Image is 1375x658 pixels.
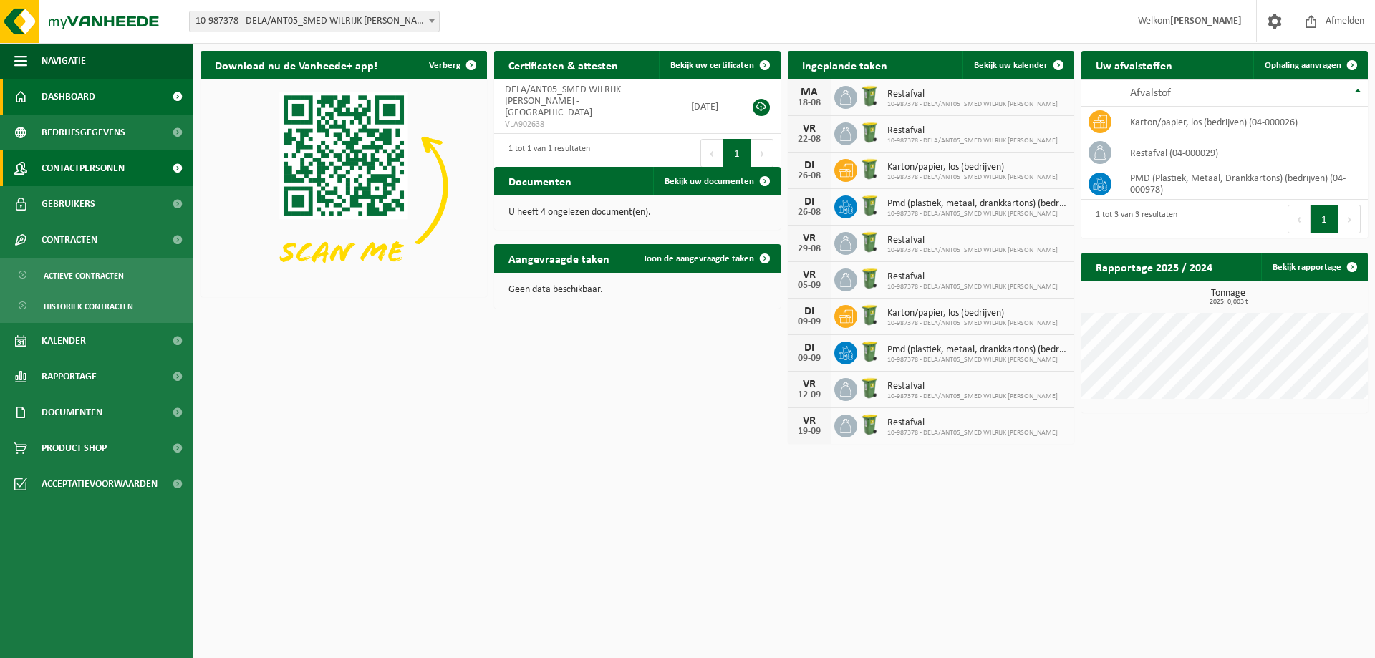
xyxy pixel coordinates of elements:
[44,262,124,289] span: Actieve contracten
[680,79,738,134] td: [DATE]
[4,261,190,289] a: Actieve contracten
[1081,253,1227,281] h2: Rapportage 2025 / 2024
[1119,107,1368,137] td: karton/papier, los (bedrijven) (04-000026)
[857,339,882,364] img: WB-0240-HPE-GN-50
[887,173,1058,182] span: 10-987378 - DELA/ANT05_SMED WILRIJK [PERSON_NAME]
[508,208,766,218] p: U heeft 4 ongelezen document(en).
[887,100,1058,109] span: 10-987378 - DELA/ANT05_SMED WILRIJK [PERSON_NAME]
[501,137,590,169] div: 1 tot 1 van 1 resultaten
[494,244,624,272] h2: Aangevraagde taken
[887,417,1058,429] span: Restafval
[795,208,824,218] div: 26-08
[505,119,669,130] span: VLA902638
[887,210,1067,218] span: 10-987378 - DELA/ANT05_SMED WILRIJK [PERSON_NAME]
[1130,87,1171,99] span: Afvalstof
[201,79,487,294] img: Download de VHEPlus App
[857,376,882,400] img: WB-0240-HPE-GN-50
[508,285,766,295] p: Geen data beschikbaar.
[190,11,439,32] span: 10-987378 - DELA/ANT05_SMED WILRIJK JULES MORETUSLEI - WILRIJK
[659,51,779,79] a: Bekijk uw certificaten
[887,162,1058,173] span: Karton/papier, los (bedrijven)
[670,61,754,70] span: Bekijk uw certificaten
[887,429,1058,437] span: 10-987378 - DELA/ANT05_SMED WILRIJK [PERSON_NAME]
[1288,205,1311,233] button: Previous
[700,139,723,168] button: Previous
[887,246,1058,255] span: 10-987378 - DELA/ANT05_SMED WILRIJK [PERSON_NAME]
[887,271,1058,283] span: Restafval
[795,281,824,291] div: 05-09
[1338,205,1361,233] button: Next
[795,123,824,135] div: VR
[505,84,621,118] span: DELA/ANT05_SMED WILRIJK [PERSON_NAME] - [GEOGRAPHIC_DATA]
[723,139,751,168] button: 1
[795,196,824,208] div: DI
[887,137,1058,145] span: 10-987378 - DELA/ANT05_SMED WILRIJK [PERSON_NAME]
[1170,16,1242,26] strong: [PERSON_NAME]
[494,167,586,195] h2: Documenten
[795,269,824,281] div: VR
[189,11,440,32] span: 10-987378 - DELA/ANT05_SMED WILRIJK JULES MORETUSLEI - WILRIJK
[42,186,95,222] span: Gebruikers
[887,235,1058,246] span: Restafval
[887,283,1058,291] span: 10-987378 - DELA/ANT05_SMED WILRIJK [PERSON_NAME]
[795,415,824,427] div: VR
[795,306,824,317] div: DI
[42,323,86,359] span: Kalender
[1311,205,1338,233] button: 1
[887,308,1058,319] span: Karton/papier, los (bedrijven)
[42,115,125,150] span: Bedrijfsgegevens
[795,390,824,400] div: 12-09
[795,98,824,108] div: 18-08
[887,125,1058,137] span: Restafval
[795,354,824,364] div: 09-09
[887,198,1067,210] span: Pmd (plastiek, metaal, drankkartons) (bedrijven)
[857,266,882,291] img: WB-0240-HPE-GN-50
[795,317,824,327] div: 09-09
[857,303,882,327] img: WB-0240-HPE-GN-50
[42,430,107,466] span: Product Shop
[1081,51,1187,79] h2: Uw afvalstoffen
[857,193,882,218] img: WB-0240-HPE-GN-50
[4,292,190,319] a: Historiek contracten
[1119,137,1368,168] td: restafval (04-000029)
[857,84,882,108] img: WB-0240-HPE-GN-50
[1253,51,1366,79] a: Ophaling aanvragen
[1119,168,1368,200] td: PMD (Plastiek, Metaal, Drankkartons) (bedrijven) (04-000978)
[665,177,754,186] span: Bekijk uw documenten
[788,51,902,79] h2: Ingeplande taken
[429,61,460,70] span: Verberg
[632,244,779,273] a: Toon de aangevraagde taken
[42,222,97,258] span: Contracten
[44,293,133,320] span: Historiek contracten
[795,244,824,254] div: 29-08
[751,139,773,168] button: Next
[795,427,824,437] div: 19-09
[795,233,824,244] div: VR
[857,157,882,181] img: WB-0240-HPE-GN-50
[857,412,882,437] img: WB-0240-HPE-GN-50
[42,43,86,79] span: Navigatie
[887,89,1058,100] span: Restafval
[857,230,882,254] img: WB-0240-HPE-GN-50
[1261,253,1366,281] a: Bekijk rapportage
[795,87,824,98] div: MA
[887,319,1058,328] span: 10-987378 - DELA/ANT05_SMED WILRIJK [PERSON_NAME]
[1089,289,1368,306] h3: Tonnage
[887,356,1067,364] span: 10-987378 - DELA/ANT05_SMED WILRIJK [PERSON_NAME]
[42,466,158,502] span: Acceptatievoorwaarden
[418,51,486,79] button: Verberg
[1089,203,1177,235] div: 1 tot 3 van 3 resultaten
[974,61,1048,70] span: Bekijk uw kalender
[494,51,632,79] h2: Certificaten & attesten
[795,160,824,171] div: DI
[795,171,824,181] div: 26-08
[887,381,1058,392] span: Restafval
[795,135,824,145] div: 22-08
[42,395,102,430] span: Documenten
[887,392,1058,401] span: 10-987378 - DELA/ANT05_SMED WILRIJK [PERSON_NAME]
[962,51,1073,79] a: Bekijk uw kalender
[42,150,125,186] span: Contactpersonen
[795,342,824,354] div: DI
[201,51,392,79] h2: Download nu de Vanheede+ app!
[653,167,779,195] a: Bekijk uw documenten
